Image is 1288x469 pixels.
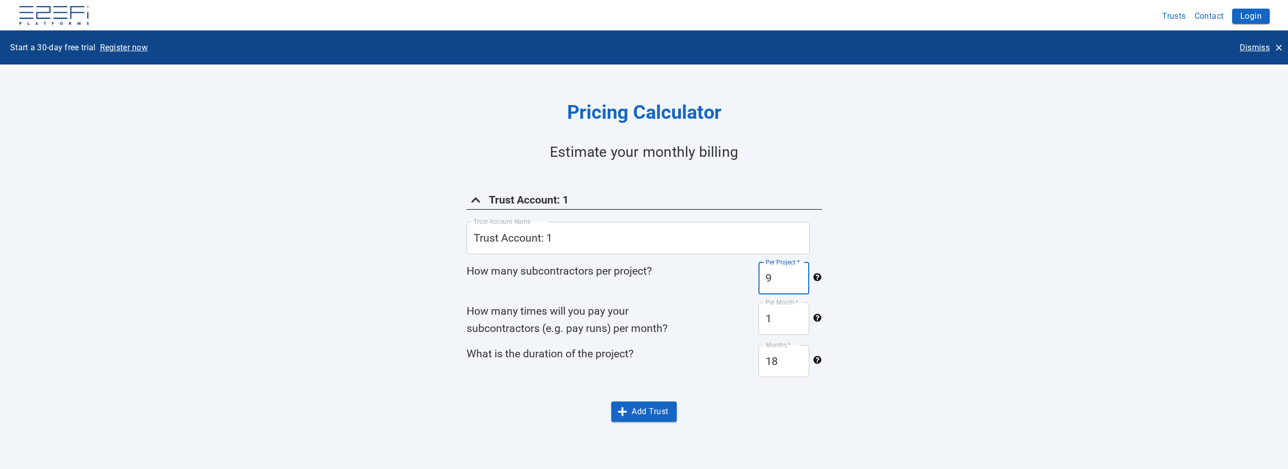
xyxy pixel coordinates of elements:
h5: Trust Account: 1 [489,191,569,209]
button: Dismiss [1236,39,1286,56]
h5: How many times will you pay your subcontractors (e.g. pay runs) per month? [467,303,701,337]
span: The estimate includes any withdrawals or releases (or pay) made from the trust account. This does... [813,314,821,324]
p: Start a 30-day free trial [10,42,96,53]
p: Register now [100,42,148,53]
label: Months [766,341,791,349]
h4: Estimate your monthly billing [550,144,738,160]
label: Per Month [766,298,799,307]
label: Per Project [766,258,800,266]
button: Register now [96,39,152,56]
span: The expected duration of the project in months to substantial completion [813,356,821,366]
h3: Pricing Calculator [567,101,721,123]
h5: What is the duration of the project? [467,345,701,362]
span: The people who are required to carry out the work under a subcontract [813,273,821,283]
p: Dismiss [1240,42,1270,53]
button: Add Trust [611,401,676,421]
h5: How many subcontractors per project? [467,262,701,280]
label: Trust Account Name [474,217,531,226]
